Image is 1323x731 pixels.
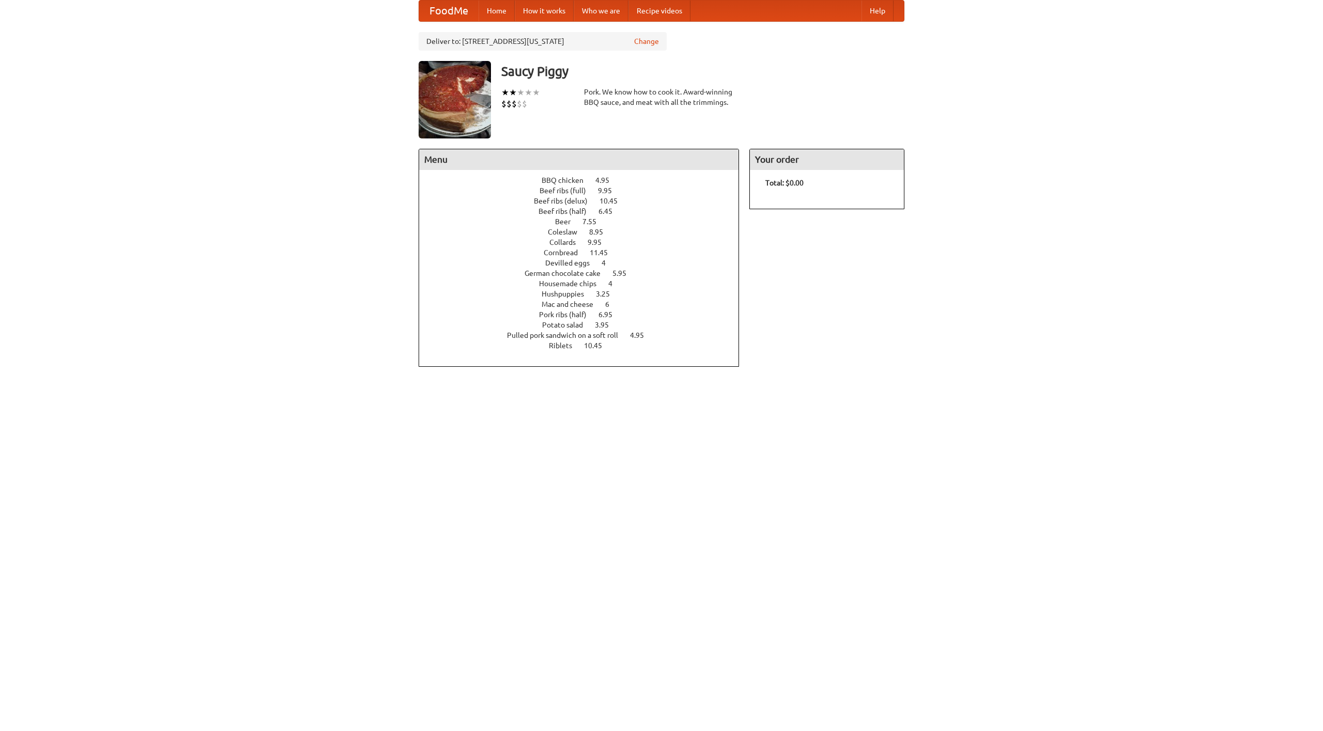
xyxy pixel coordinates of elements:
h4: Menu [419,149,739,170]
span: 9.95 [588,238,612,246]
a: Coleslaw 8.95 [548,228,622,236]
a: Help [862,1,894,21]
span: 5.95 [612,269,637,277]
a: Hushpuppies 3.25 [542,290,629,298]
h3: Saucy Piggy [501,61,904,82]
h4: Your order [750,149,904,170]
span: Potato salad [542,321,593,329]
a: Cornbread 11.45 [544,248,627,257]
span: Housemade chips [539,279,607,288]
li: ★ [501,87,509,98]
span: 6.95 [598,310,623,319]
span: 10.45 [584,341,612,350]
a: Mac and cheese 6 [542,300,628,308]
span: 3.25 [596,290,620,298]
a: Pork ribs (half) 6.95 [539,310,632,319]
a: BBQ chicken 4.95 [542,176,628,184]
a: Change [634,36,659,46]
span: 4 [602,259,616,267]
a: FoodMe [419,1,479,21]
span: Riblets [549,341,582,350]
div: Deliver to: [STREET_ADDRESS][US_STATE] [419,32,667,51]
a: Home [479,1,515,21]
a: Beef ribs (full) 9.95 [540,186,631,195]
span: 4 [608,279,623,288]
li: ★ [509,87,517,98]
li: ★ [525,87,532,98]
a: Beef ribs (delux) 10.45 [534,197,637,205]
span: Devilled eggs [545,259,600,267]
span: 3.95 [595,321,619,329]
span: 4.95 [630,331,654,339]
a: Riblets 10.45 [549,341,621,350]
span: BBQ chicken [542,176,594,184]
a: Collards 9.95 [549,238,621,246]
span: Coleslaw [548,228,588,236]
a: Recipe videos [628,1,690,21]
span: Pulled pork sandwich on a soft roll [507,331,628,339]
span: Beef ribs (full) [540,186,596,195]
span: 6.45 [598,207,623,215]
b: Total: $0.00 [765,179,804,187]
li: $ [522,98,527,110]
span: 7.55 [582,217,607,226]
a: Devilled eggs 4 [545,259,625,267]
span: Hushpuppies [542,290,594,298]
a: Beef ribs (half) 6.45 [539,207,632,215]
span: German chocolate cake [525,269,611,277]
span: Pork ribs (half) [539,310,597,319]
span: Beef ribs (delux) [534,197,598,205]
li: ★ [532,87,540,98]
a: Pulled pork sandwich on a soft roll 4.95 [507,331,663,339]
span: 9.95 [598,186,622,195]
span: 8.95 [589,228,613,236]
a: Housemade chips 4 [539,279,632,288]
span: Cornbread [544,248,588,257]
a: German chocolate cake 5.95 [525,269,645,277]
span: 10.45 [599,197,628,205]
span: Mac and cheese [542,300,604,308]
li: ★ [517,87,525,98]
li: $ [501,98,506,110]
a: Who we are [574,1,628,21]
li: $ [517,98,522,110]
span: Beer [555,217,581,226]
span: 11.45 [590,248,618,257]
a: Beer 7.55 [555,217,616,226]
span: 6 [605,300,620,308]
li: $ [506,98,512,110]
a: How it works [515,1,574,21]
div: Pork. We know how to cook it. Award-winning BBQ sauce, and meat with all the trimmings. [584,87,739,107]
a: Potato salad 3.95 [542,321,628,329]
img: angular.jpg [419,61,491,138]
span: Beef ribs (half) [539,207,597,215]
span: Collards [549,238,586,246]
span: 4.95 [595,176,620,184]
li: $ [512,98,517,110]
